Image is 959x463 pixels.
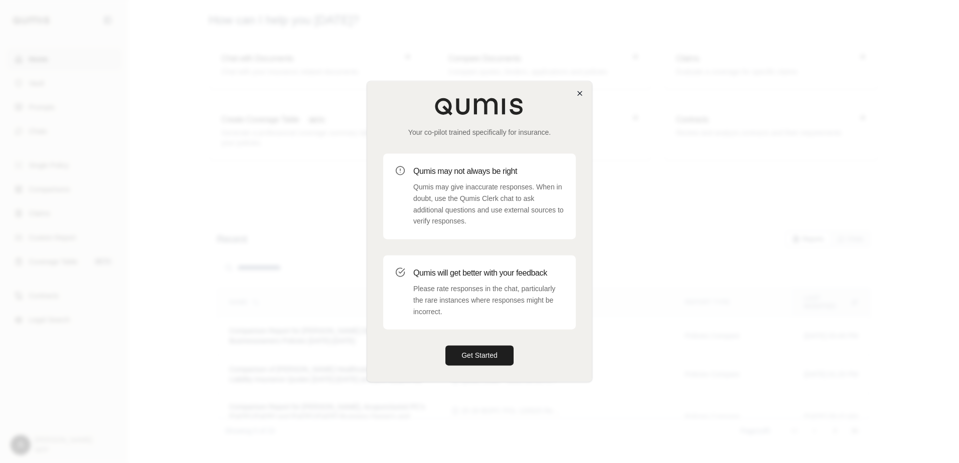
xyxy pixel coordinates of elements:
p: Please rate responses in the chat, particularly the rare instances where responses might be incor... [413,283,564,317]
p: Qumis may give inaccurate responses. When in doubt, use the Qumis Clerk chat to ask additional qu... [413,181,564,227]
img: Qumis Logo [434,97,525,115]
h3: Qumis may not always be right [413,165,564,177]
p: Your co-pilot trained specifically for insurance. [383,127,576,137]
button: Get Started [445,346,514,366]
h3: Qumis will get better with your feedback [413,267,564,279]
